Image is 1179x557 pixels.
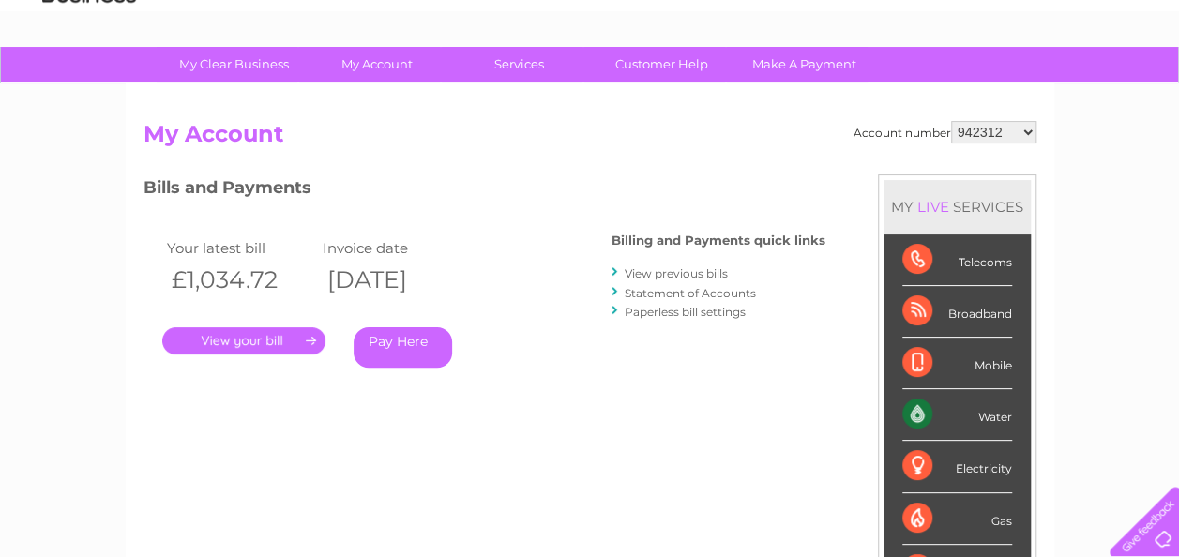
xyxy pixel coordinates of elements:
div: Clear Business is a trading name of Verastar Limited (registered in [GEOGRAPHIC_DATA] No. 3667643... [147,10,1034,91]
a: Water [849,80,884,94]
h2: My Account [144,121,1036,157]
a: Services [442,47,597,82]
a: Statement of Accounts [625,286,756,300]
h3: Bills and Payments [144,174,825,207]
a: Pay Here [354,327,452,368]
div: Water [902,389,1012,441]
a: My Account [299,47,454,82]
a: Log out [1117,80,1161,94]
div: Account number [854,121,1036,143]
img: logo.png [41,49,137,106]
a: Make A Payment [727,47,882,82]
td: Invoice date [318,235,474,261]
a: Paperless bill settings [625,305,746,319]
div: Telecoms [902,234,1012,286]
a: My Clear Business [157,47,311,82]
a: . [162,327,325,354]
a: Blog [1016,80,1043,94]
a: Telecoms [948,80,1005,94]
div: Broadband [902,286,1012,338]
div: MY SERVICES [884,180,1031,233]
th: [DATE] [318,261,474,299]
div: Electricity [902,441,1012,492]
a: Contact [1054,80,1100,94]
a: View previous bills [625,266,728,280]
a: 0333 014 3131 [825,9,955,33]
div: Mobile [902,338,1012,389]
div: Gas [902,493,1012,545]
a: Energy [896,80,937,94]
div: LIVE [914,198,953,216]
th: £1,034.72 [162,261,318,299]
a: Customer Help [584,47,739,82]
h4: Billing and Payments quick links [612,233,825,248]
td: Your latest bill [162,235,318,261]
